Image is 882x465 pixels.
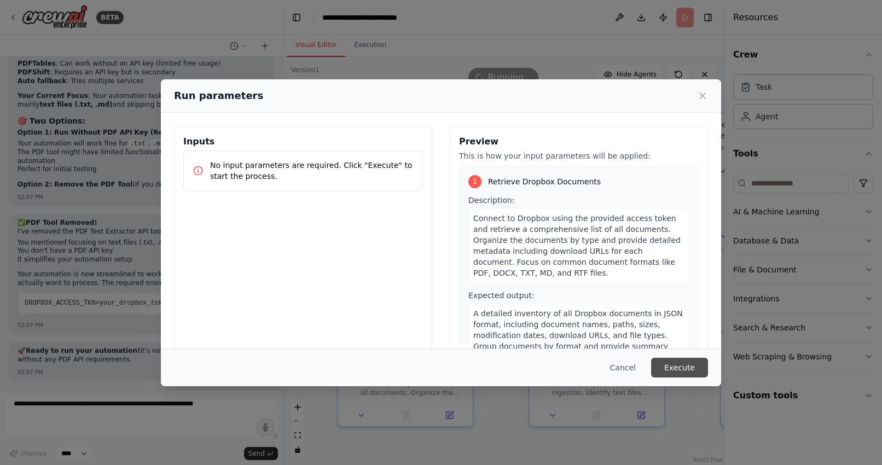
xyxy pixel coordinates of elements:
h2: Run parameters [174,88,263,103]
span: Connect to Dropbox using the provided access token and retrieve a comprehensive list of all docum... [473,214,681,277]
h3: Preview [459,135,699,148]
p: No input parameters are required. Click "Execute" to start the process. [210,160,414,182]
div: 1 [468,175,481,188]
span: Expected output: [468,291,535,300]
p: This is how your input parameters will be applied: [459,150,699,161]
span: Description: [468,196,514,205]
h3: Inputs [183,135,423,148]
span: Retrieve Dropbox Documents [488,176,601,187]
button: Cancel [601,358,645,377]
span: A detailed inventory of all Dropbox documents in JSON format, including document names, paths, si... [473,309,683,362]
button: Execute [651,358,708,377]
